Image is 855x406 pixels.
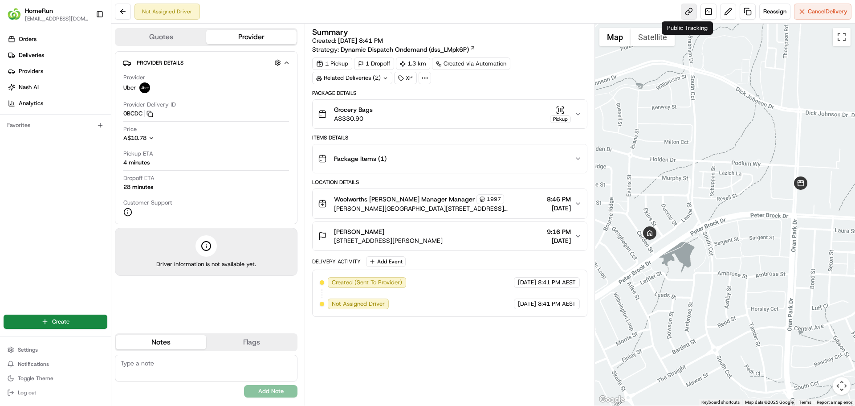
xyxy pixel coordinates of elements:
span: Uber [123,84,136,92]
button: Notifications [4,358,107,370]
a: Orders [4,32,111,46]
button: Notes [116,335,206,349]
div: XP [394,72,417,84]
div: Items Details [312,134,587,141]
div: Delivery Activity [312,258,361,265]
button: Log out [4,386,107,399]
button: Add Event [366,256,406,267]
a: Created via Automation [432,57,510,70]
button: Reassign [759,4,790,20]
button: [PERSON_NAME][STREET_ADDRESS][PERSON_NAME]9:16 PM[DATE] [313,222,586,250]
span: Price [123,125,137,133]
span: 8:46 PM [547,195,571,204]
span: 9:16 PM [547,227,571,236]
img: Google [597,394,627,406]
span: Notifications [18,361,49,368]
div: Strategy: [312,45,476,54]
span: Created (Sent To Provider) [332,279,402,287]
div: 1.3 km [396,57,430,70]
span: Customer Support [123,199,172,207]
div: Location Details [312,179,587,186]
span: Settings [18,346,38,353]
button: Keyboard shortcuts [701,399,740,406]
span: Pickup ETA [123,150,153,158]
img: uber-new-logo.jpeg [139,82,150,93]
button: Map camera controls [833,377,851,395]
span: Grocery Bags [334,105,373,114]
span: 8:41 PM AEST [538,279,576,287]
span: Create [52,318,69,326]
img: HomeRun [7,7,21,21]
span: [DATE] [547,236,571,245]
span: Cancel Delivery [808,8,847,16]
button: Package Items (1) [313,144,586,173]
h3: Summary [312,28,348,36]
button: Toggle fullscreen view [833,28,851,46]
button: [EMAIL_ADDRESS][DOMAIN_NAME] [25,15,89,22]
span: Package Items ( 1 ) [334,154,387,163]
div: Public Tracking [662,21,713,35]
button: Create [4,315,107,329]
div: 28 minutes [123,183,153,191]
button: Settings [4,344,107,356]
span: Woolworths [PERSON_NAME] Manager Manager [334,195,475,204]
button: Flags [206,335,297,349]
span: Provider Delivery ID [123,101,176,109]
span: Not Assigned Driver [332,300,385,308]
a: Open this area in Google Maps (opens a new window) [597,394,627,406]
button: Toggle Theme [4,372,107,385]
button: HomeRun [25,6,53,15]
button: Pickup [550,106,571,123]
span: Map data ©2025 Google [745,400,794,405]
div: 1 Pickup [312,57,352,70]
span: Toggle Theme [18,375,53,382]
button: Quotes [116,30,206,44]
button: A$10.78 [123,134,202,142]
button: 0BCDC [123,110,153,118]
span: Orders [19,35,37,43]
a: Report a map error [817,400,852,405]
div: 1 Dropoff [354,57,394,70]
a: Nash AI [4,80,111,94]
span: [DATE] [518,279,536,287]
span: [STREET_ADDRESS][PERSON_NAME] [334,236,443,245]
a: Providers [4,64,111,78]
div: Pickup [550,115,571,123]
span: [DATE] 8:41 PM [338,37,383,45]
span: Deliveries [19,51,44,59]
div: Favorites [4,118,107,132]
span: [PERSON_NAME] [334,227,384,236]
span: Provider [123,74,145,82]
span: Reassign [763,8,786,16]
span: [DATE] [547,204,571,213]
button: Provider [206,30,297,44]
button: Grocery BagsA$330.90Pickup [313,100,586,128]
span: [PERSON_NAME][GEOGRAPHIC_DATA][STREET_ADDRESS][PERSON_NAME][GEOGRAPHIC_DATA] [334,204,543,213]
a: Deliveries [4,48,111,62]
a: Dynamic Dispatch Ondemand (dss_LMpk6P) [341,45,476,54]
span: Driver information is not available yet. [156,260,256,268]
span: Created: [312,36,383,45]
span: Nash AI [19,83,39,91]
span: Analytics [19,99,43,107]
button: Woolworths [PERSON_NAME] Manager Manager1997[PERSON_NAME][GEOGRAPHIC_DATA][STREET_ADDRESS][PERSON... [313,189,586,218]
span: A$10.78 [123,134,147,142]
span: Log out [18,389,36,396]
a: Terms [799,400,811,405]
button: Show satellite imagery [631,28,675,46]
div: Package Details [312,90,587,97]
span: Dropoff ETA [123,174,155,182]
span: 1997 [487,196,501,203]
button: HomeRunHomeRun[EMAIL_ADDRESS][DOMAIN_NAME] [4,4,92,25]
span: Dynamic Dispatch Ondemand (dss_LMpk6P) [341,45,469,54]
button: Show street map [599,28,631,46]
span: A$330.90 [334,114,373,123]
span: Provider Details [137,59,183,66]
button: CancelDelivery [794,4,851,20]
button: Provider Details [122,55,290,70]
span: Providers [19,67,43,75]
